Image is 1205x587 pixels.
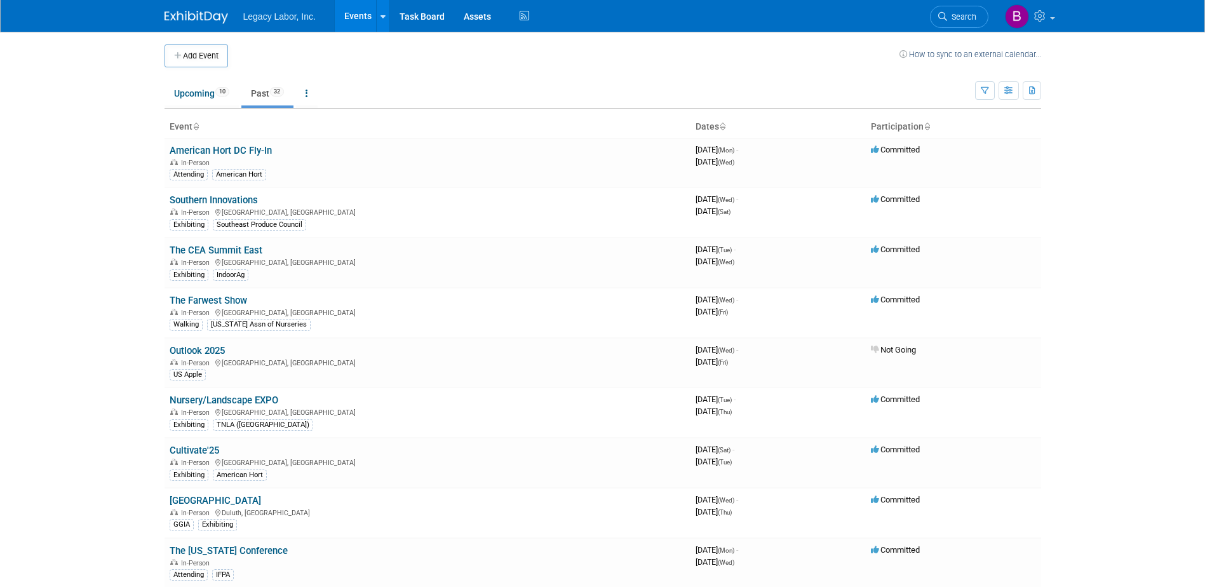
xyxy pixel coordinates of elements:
[871,445,920,454] span: Committed
[718,359,728,366] span: (Fri)
[165,116,690,138] th: Event
[696,495,738,504] span: [DATE]
[924,121,930,132] a: Sort by Participation Type
[192,121,199,132] a: Sort by Event Name
[696,407,732,416] span: [DATE]
[170,208,178,215] img: In-Person Event
[696,395,736,404] span: [DATE]
[696,457,732,466] span: [DATE]
[718,497,734,504] span: (Wed)
[181,159,213,167] span: In-Person
[871,495,920,504] span: Committed
[170,169,208,180] div: Attending
[696,345,738,354] span: [DATE]
[170,357,685,367] div: [GEOGRAPHIC_DATA], [GEOGRAPHIC_DATA]
[170,507,685,517] div: Duluth, [GEOGRAPHIC_DATA]
[170,269,208,281] div: Exhibiting
[736,545,738,555] span: -
[181,208,213,217] span: In-Person
[718,459,732,466] span: (Tue)
[930,6,988,28] a: Search
[736,495,738,504] span: -
[718,259,734,266] span: (Wed)
[871,145,920,154] span: Committed
[198,519,237,530] div: Exhibiting
[207,319,311,330] div: [US_STATE] Assn of Nurseries
[170,307,685,317] div: [GEOGRAPHIC_DATA], [GEOGRAPHIC_DATA]
[170,569,208,581] div: Attending
[213,219,306,231] div: Southeast Produce Council
[170,219,208,231] div: Exhibiting
[718,196,734,203] span: (Wed)
[170,319,203,330] div: Walking
[170,457,685,467] div: [GEOGRAPHIC_DATA], [GEOGRAPHIC_DATA]
[243,11,316,22] span: Legacy Labor, Inc.
[170,159,178,165] img: In-Person Event
[170,369,206,381] div: US Apple
[181,559,213,567] span: In-Person
[170,257,685,267] div: [GEOGRAPHIC_DATA], [GEOGRAPHIC_DATA]
[215,87,229,97] span: 10
[718,309,728,316] span: (Fri)
[170,395,278,406] a: Nursery/Landscape EXPO
[170,145,272,156] a: American Hort DC Fly-In
[212,169,266,180] div: American Hort
[718,297,734,304] span: (Wed)
[696,194,738,204] span: [DATE]
[871,245,920,254] span: Committed
[690,116,866,138] th: Dates
[718,147,734,154] span: (Mon)
[696,507,732,516] span: [DATE]
[718,559,734,566] span: (Wed)
[170,509,178,515] img: In-Person Event
[871,545,920,555] span: Committed
[170,345,225,356] a: Outlook 2025
[170,194,258,206] a: Southern Innovations
[718,246,732,253] span: (Tue)
[899,50,1041,59] a: How to sync to an external calendar...
[696,245,736,254] span: [DATE]
[213,419,313,431] div: TNLA ([GEOGRAPHIC_DATA])
[181,309,213,317] span: In-Person
[170,407,685,417] div: [GEOGRAPHIC_DATA], [GEOGRAPHIC_DATA]
[165,44,228,67] button: Add Event
[170,259,178,265] img: In-Person Event
[165,81,239,105] a: Upcoming10
[718,447,730,454] span: (Sat)
[165,11,228,24] img: ExhibitDay
[181,509,213,517] span: In-Person
[170,295,247,306] a: The Farwest Show
[212,569,234,581] div: IFPA
[181,359,213,367] span: In-Person
[736,295,738,304] span: -
[270,87,284,97] span: 32
[871,295,920,304] span: Committed
[170,359,178,365] img: In-Person Event
[170,495,261,506] a: [GEOGRAPHIC_DATA]
[734,245,736,254] span: -
[170,445,219,456] a: Cultivate'25
[718,347,734,354] span: (Wed)
[718,159,734,166] span: (Wed)
[696,295,738,304] span: [DATE]
[181,408,213,417] span: In-Person
[696,545,738,555] span: [DATE]
[736,194,738,204] span: -
[696,357,728,367] span: [DATE]
[170,408,178,415] img: In-Person Event
[170,206,685,217] div: [GEOGRAPHIC_DATA], [GEOGRAPHIC_DATA]
[1005,4,1029,29] img: Bill Stone
[866,116,1041,138] th: Participation
[718,208,730,215] span: (Sat)
[736,145,738,154] span: -
[213,269,248,281] div: IndoorAg
[734,395,736,404] span: -
[732,445,734,454] span: -
[947,12,976,22] span: Search
[170,419,208,431] div: Exhibiting
[719,121,725,132] a: Sort by Start Date
[181,459,213,467] span: In-Person
[170,459,178,465] img: In-Person Event
[170,245,262,256] a: The CEA Summit East
[696,445,734,454] span: [DATE]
